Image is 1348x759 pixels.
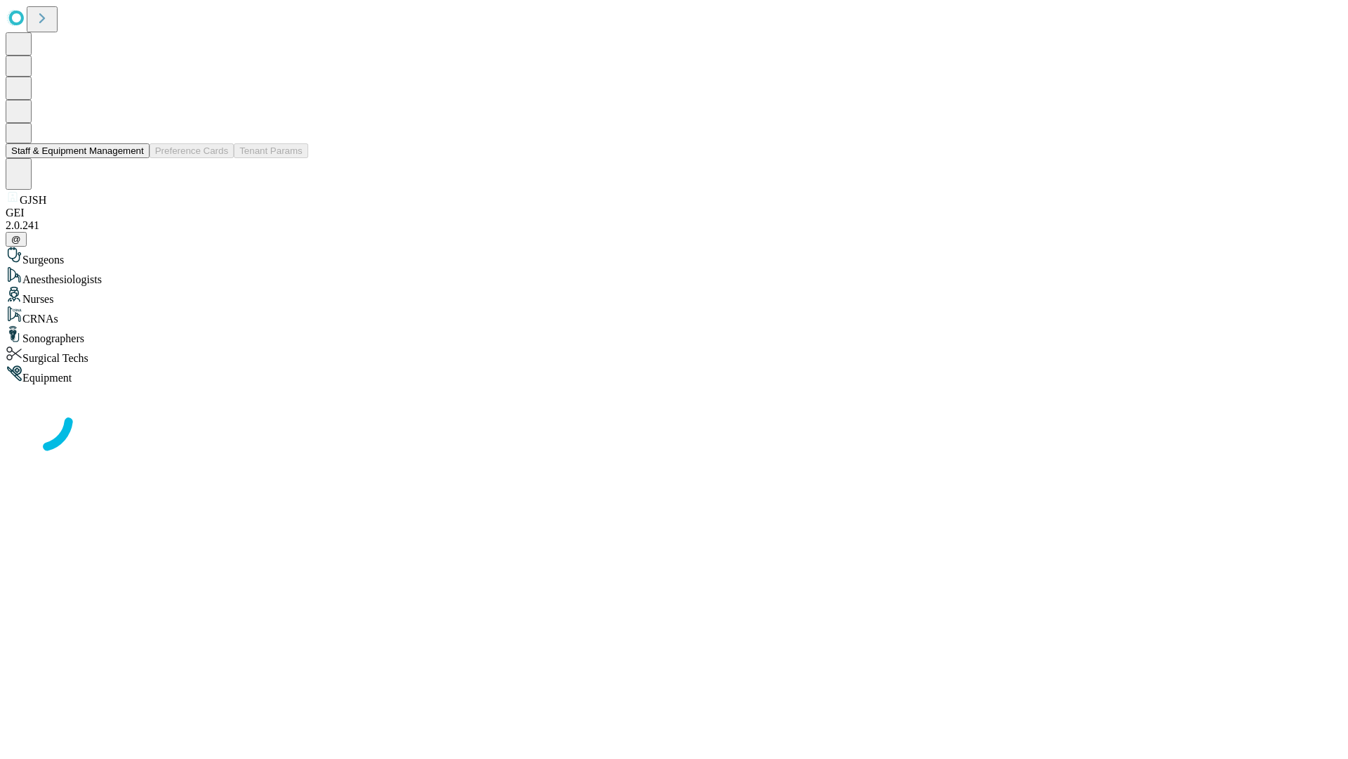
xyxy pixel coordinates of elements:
[6,286,1342,306] div: Nurses
[6,306,1342,325] div: CRNAs
[6,232,27,247] button: @
[6,247,1342,266] div: Surgeons
[6,325,1342,345] div: Sonographers
[150,143,234,158] button: Preference Cards
[11,234,21,245] span: @
[6,143,150,158] button: Staff & Equipment Management
[6,266,1342,286] div: Anesthesiologists
[20,194,46,206] span: GJSH
[6,207,1342,219] div: GEI
[234,143,308,158] button: Tenant Params
[6,219,1342,232] div: 2.0.241
[6,365,1342,384] div: Equipment
[6,345,1342,365] div: Surgical Techs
